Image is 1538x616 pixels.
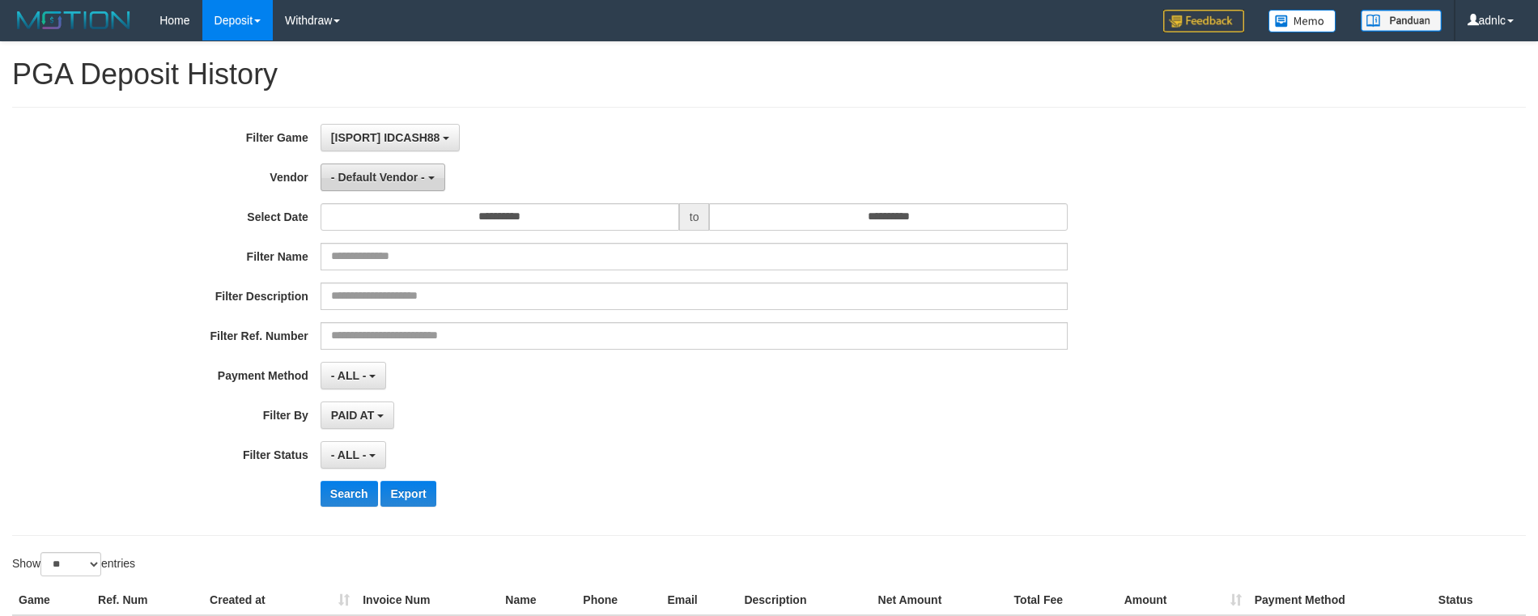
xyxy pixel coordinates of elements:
[1361,10,1442,32] img: panduan.png
[321,124,460,151] button: [ISPORT] IDCASH88
[91,585,203,615] th: Ref. Num
[737,585,871,615] th: Description
[331,131,440,144] span: [ISPORT] IDCASH88
[321,362,386,389] button: - ALL -
[12,58,1526,91] h1: PGA Deposit History
[12,8,135,32] img: MOTION_logo.png
[331,409,374,422] span: PAID AT
[331,171,425,184] span: - Default Vendor -
[499,585,576,615] th: Name
[40,552,101,576] select: Showentries
[661,585,737,615] th: Email
[872,585,1008,615] th: Net Amount
[1248,585,1432,615] th: Payment Method
[321,164,445,191] button: - Default Vendor -
[321,401,394,429] button: PAID AT
[1118,585,1248,615] th: Amount
[679,203,710,231] span: to
[331,369,367,382] span: - ALL -
[331,448,367,461] span: - ALL -
[321,441,386,469] button: - ALL -
[321,481,378,507] button: Search
[1268,10,1336,32] img: Button%20Memo.svg
[380,481,435,507] button: Export
[12,552,135,576] label: Show entries
[1163,10,1244,32] img: Feedback.jpg
[576,585,661,615] th: Phone
[1432,585,1526,615] th: Status
[1008,585,1118,615] th: Total Fee
[356,585,499,615] th: Invoice Num
[203,585,356,615] th: Created at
